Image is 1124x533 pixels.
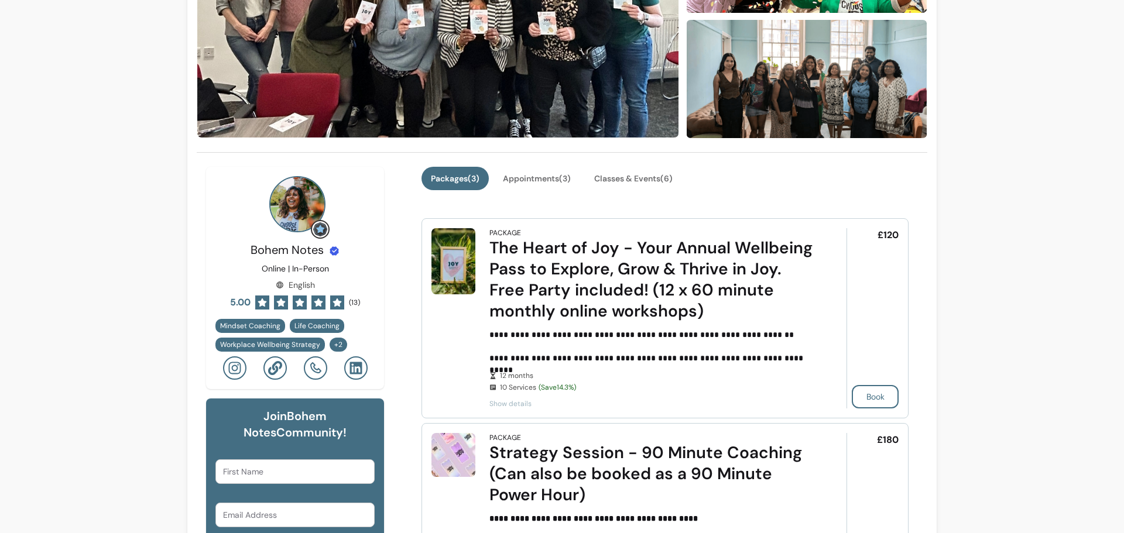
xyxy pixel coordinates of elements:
img: The Heart of Joy - Your Annual Wellbeing Pass to Explore, Grow & Thrive in Joy. Free Party includ... [431,228,475,294]
input: First Name [223,466,367,477]
span: Show details [489,399,814,408]
div: Strategy Session - 90 Minute Coaching (Can also be booked as a 90 Minute Power Hour) [489,442,814,506]
input: Email Address [223,509,367,521]
button: Appointments(3) [494,167,580,190]
span: 10 Services [500,383,814,392]
div: Package [489,228,521,238]
img: image-2 [686,19,927,140]
button: Book [852,385,899,408]
button: Packages(3) [421,167,489,190]
img: Grow [313,222,327,236]
h6: Join Bohem Notes Community! [215,408,375,441]
p: Online | In-Person [262,263,329,274]
span: 12 months [500,371,814,380]
img: Strategy Session - 90 Minute Coaching (Can also be booked as a 90 Minute Power Hour) [431,433,475,477]
img: Provider image [269,176,325,232]
div: The Heart of Joy - Your Annual Wellbeing Pass to Explore, Grow & Thrive in Joy. Free Party includ... [489,238,814,322]
div: English [276,279,315,291]
span: Workplace Wellbeing Strategy [220,340,320,349]
button: Classes & Events(6) [585,167,682,190]
span: Mindset Coaching [220,321,280,331]
span: ( 13 ) [349,298,360,307]
span: Bohem Notes [251,242,324,257]
div: £120 [847,228,899,408]
span: Life Coaching [294,321,340,331]
div: Package [489,433,521,442]
span: + 2 [332,340,345,349]
span: (Save 14.3 %) [539,383,576,392]
span: 5.00 [230,295,251,310]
